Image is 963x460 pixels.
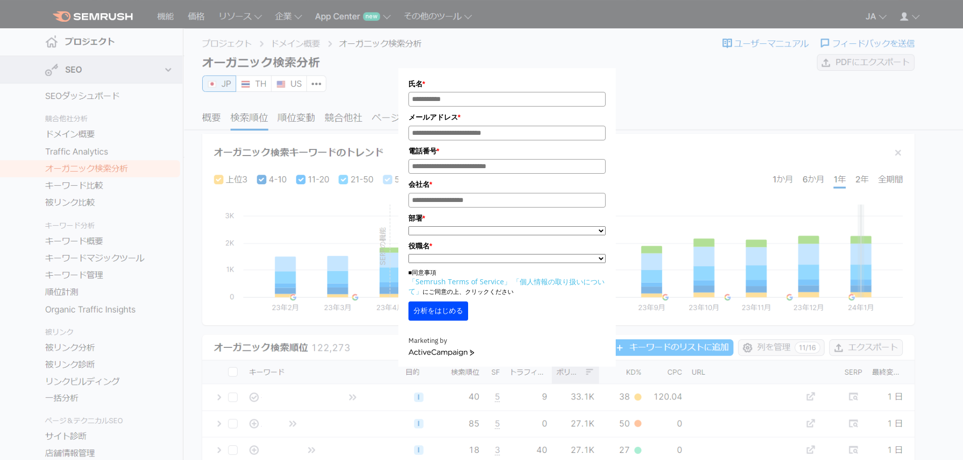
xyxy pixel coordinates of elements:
label: 会社名 [408,179,606,190]
label: 役職名 [408,240,606,251]
div: Marketing by [408,336,606,346]
a: 「Semrush Terms of Service」 [408,277,511,286]
label: 電話番号 [408,145,606,157]
p: ■同意事項 にご同意の上、クリックください [408,268,606,296]
label: 部署 [408,213,606,224]
a: 「個人情報の取り扱いについて」 [408,277,605,296]
label: 氏名 [408,78,606,89]
button: 分析をはじめる [408,301,468,321]
label: メールアドレス [408,112,606,123]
